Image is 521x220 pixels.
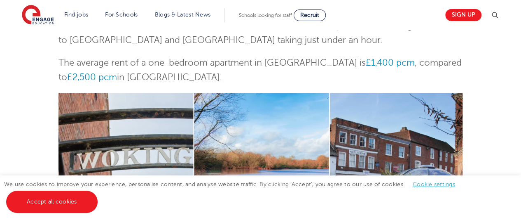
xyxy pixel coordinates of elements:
[294,9,326,21] a: Recruit
[6,191,98,213] a: Accept all cookies
[58,58,462,82] span: The average rent of a one-bedroom apartment in [GEOGRAPHIC_DATA] is , compared to in [GEOGRAPHIC_...
[413,181,455,187] a: Cookie settings
[105,12,138,18] a: For Schools
[239,12,292,18] span: Schools looking for staff
[445,9,481,21] a: Sign up
[155,12,211,18] a: Blogs & Latest News
[64,12,89,18] a: Find jobs
[67,72,117,82] a: £2,500 pcm
[22,5,54,26] img: Engage Education
[4,181,463,205] span: We use cookies to improve your experience, personalise content, and analyse website traffic. By c...
[300,12,319,18] span: Recruit
[366,58,415,68] a: £1,400 pcm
